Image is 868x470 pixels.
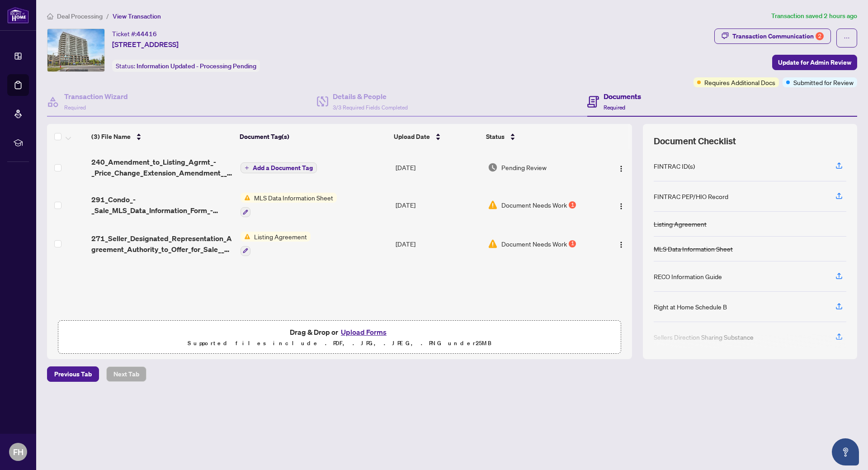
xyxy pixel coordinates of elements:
[654,271,722,281] div: RECO Information Guide
[488,162,498,172] img: Document Status
[614,160,628,175] button: Logo
[772,55,857,70] button: Update for Admin Review
[54,367,92,381] span: Previous Tab
[241,193,250,203] img: Status Icon
[91,132,131,142] span: (3) File Name
[844,35,850,41] span: ellipsis
[614,198,628,212] button: Logo
[64,338,615,349] p: Supported files include .PDF, .JPG, .JPEG, .PNG under 25 MB
[13,446,24,458] span: FH
[569,240,576,247] div: 1
[64,104,86,111] span: Required
[390,124,482,149] th: Upload Date
[392,185,484,224] td: [DATE]
[618,165,625,172] img: Logo
[241,232,250,242] img: Status Icon
[654,219,707,229] div: Listing Agreement
[290,326,389,338] span: Drag & Drop or
[654,332,754,342] div: Sellers Direction Sharing Substance
[113,12,161,20] span: View Transaction
[338,326,389,338] button: Upload Forms
[137,62,256,70] span: Information Updated - Processing Pending
[771,11,857,21] article: Transaction saved 2 hours ago
[392,224,484,263] td: [DATE]
[816,32,824,40] div: 2
[654,135,736,147] span: Document Checklist
[604,104,625,111] span: Required
[501,200,567,210] span: Document Needs Work
[654,191,728,201] div: FINTRAC PEP/HIO Record
[654,244,733,254] div: MLS Data Information Sheet
[501,239,567,249] span: Document Needs Work
[47,13,53,19] span: home
[482,124,597,149] th: Status
[488,239,498,249] img: Document Status
[832,438,859,465] button: Open asap
[250,232,311,242] span: Listing Agreement
[654,302,727,312] div: Right at Home Schedule B
[714,28,831,44] button: Transaction Communication2
[88,124,236,149] th: (3) File Name
[47,29,104,71] img: IMG-N12285224_1.jpg
[488,200,498,210] img: Document Status
[250,193,337,203] span: MLS Data Information Sheet
[241,232,311,256] button: Status IconListing Agreement
[392,149,484,185] td: [DATE]
[112,60,260,72] div: Status:
[569,201,576,209] div: 1
[618,203,625,210] img: Logo
[64,91,128,102] h4: Transaction Wizard
[333,91,408,102] h4: Details & People
[793,77,854,87] span: Submitted for Review
[704,77,775,87] span: Requires Additional Docs
[241,162,317,173] button: Add a Document Tag
[501,162,547,172] span: Pending Review
[91,194,233,216] span: 291_Condo_-_Sale_MLS_Data_Information_Form_-_PropTx-[PERSON_NAME].pdf
[778,55,851,70] span: Update for Admin Review
[106,366,146,382] button: Next Tab
[614,237,628,251] button: Logo
[57,12,103,20] span: Deal Processing
[253,165,313,171] span: Add a Document Tag
[47,366,99,382] button: Previous Tab
[236,124,390,149] th: Document Tag(s)
[112,39,179,50] span: [STREET_ADDRESS]
[112,28,157,39] div: Ticket #:
[91,157,233,178] span: 240_Amendment_to_Listing_Agrmt_-_Price_Change_Extension_Amendment__A__-_PropTx-[PERSON_NAME].pdf
[7,7,29,24] img: logo
[58,321,621,354] span: Drag & Drop orUpload FormsSupported files include .PDF, .JPG, .JPEG, .PNG under25MB
[486,132,505,142] span: Status
[241,193,337,217] button: Status IconMLS Data Information Sheet
[91,233,233,255] span: 271_Seller_Designated_Representation_Agreement_Authority_to_Offer_for_Sale__2__-_PropTx-[PERSON_N...
[618,241,625,248] img: Logo
[333,104,408,111] span: 3/3 Required Fields Completed
[106,11,109,21] li: /
[604,91,641,102] h4: Documents
[245,166,249,170] span: plus
[137,30,157,38] span: 44416
[394,132,430,142] span: Upload Date
[241,162,317,174] button: Add a Document Tag
[732,29,824,43] div: Transaction Communication
[654,161,695,171] div: FINTRAC ID(s)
